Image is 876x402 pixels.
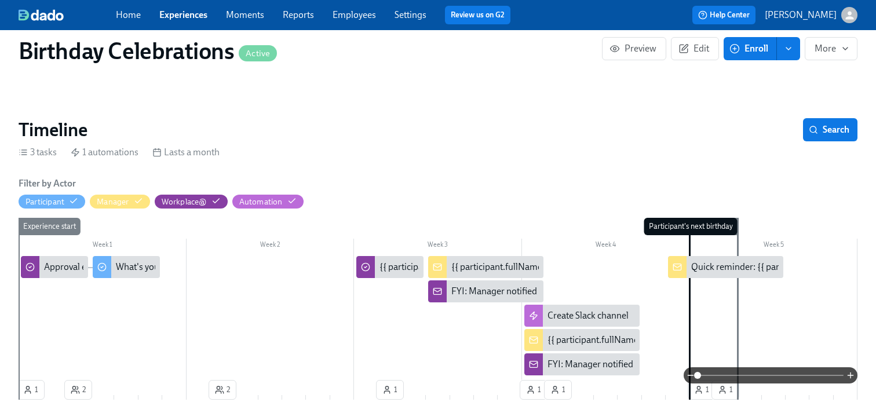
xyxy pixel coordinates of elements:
h1: Birthday Celebrations [19,37,277,65]
button: 1 [544,380,572,400]
span: 2 [71,384,86,396]
span: 1 [718,384,733,396]
a: dado [19,9,116,21]
span: 1 [550,384,565,396]
span: Active [239,49,277,58]
a: Experiences [159,9,207,20]
button: 1 [520,380,547,400]
button: Automation [232,195,304,209]
div: Week 3 [354,239,522,254]
span: Preview [612,43,656,54]
button: 1 [711,380,739,400]
div: Approval enrollments for {{ [DOMAIN_NAME] | MMM Do }} birthdays [21,256,88,278]
button: Review us on G2 [445,6,510,24]
a: Moments [226,9,264,20]
button: [PERSON_NAME] [765,7,857,23]
a: Review us on G2 [451,9,505,21]
a: Employees [333,9,376,20]
div: Week 2 [187,239,355,254]
div: What's your birthday celebration preference? [93,256,160,278]
span: More [815,43,848,54]
div: Week 4 [522,239,690,254]
div: {{ participant.fullName }}'s upcoming birthday 🥳 [524,329,640,351]
div: 1 automations [71,146,138,159]
div: {{ participant.fullName }} hasn't expressed a birthday celebration preference yet [379,261,692,273]
div: Hide Manager [97,196,129,207]
div: {{ participant.fullName }}'s upcoming birthday 🥳 [547,334,744,346]
span: Help Center [698,9,750,21]
div: FYI: Manager notified of {{ participant.fullName }}'s upcoming birthday [524,353,640,375]
div: Hide Workplace@ [162,196,207,207]
button: Help Center [692,6,755,24]
div: {{ participant.fullName }}'s upcoming birthday 🥳 [428,256,543,278]
button: Participant [19,195,85,209]
div: Create Slack channel [524,305,640,327]
h6: Filter by Actor [19,177,76,190]
div: Hide Participant [25,196,64,207]
div: Participant's next birthday [644,218,738,235]
div: {{ participant.fullName }} hasn't expressed a birthday celebration preference yet [356,256,424,278]
h2: Timeline [19,118,87,141]
div: Lasts a month [152,146,220,159]
a: Home [116,9,141,20]
div: Experience start [19,218,81,235]
span: Search [811,124,849,136]
div: FYI: Manager notified of {{ participant.fullName }}'s upcoming birthday [428,280,543,302]
button: 2 [209,380,236,400]
p: [PERSON_NAME] [765,9,837,21]
button: Manager [90,195,149,209]
div: Experience end [678,218,738,235]
img: dado [19,9,64,21]
div: {{ participant.fullName }}'s upcoming birthday 🥳 [451,261,648,273]
span: 1 [382,384,397,396]
a: Reports [283,9,314,20]
button: Search [803,118,857,141]
div: Create Slack channel [547,309,629,322]
button: Workplace@ [155,195,228,209]
span: Edit [681,43,709,54]
div: FYI: Manager notified of {{ participant.fullName }}'s upcoming birthday [451,285,732,298]
button: 1 [376,380,404,400]
span: 2 [215,384,230,396]
button: 1 [688,380,716,400]
button: Edit [671,37,719,60]
button: Preview [602,37,666,60]
button: enroll [777,37,800,60]
div: 3 tasks [19,146,57,159]
div: FYI: Manager notified of {{ participant.fullName }}'s upcoming birthday [547,358,828,371]
button: Enroll [724,37,777,60]
button: 2 [64,380,92,400]
div: Hide Automation [239,196,283,207]
div: Week 5 [689,239,857,254]
div: Quick reminder: {{ participant.firstName }}'s birthday is [DATE] [668,256,783,278]
button: More [805,37,857,60]
div: Week 1 [19,239,187,254]
a: Settings [395,9,426,20]
span: 1 [526,384,541,396]
div: Approval enrollments for {{ [DOMAIN_NAME] | MMM Do }} birthdays [44,261,318,273]
span: Enroll [732,43,768,54]
div: What's your birthday celebration preference? [116,261,293,273]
